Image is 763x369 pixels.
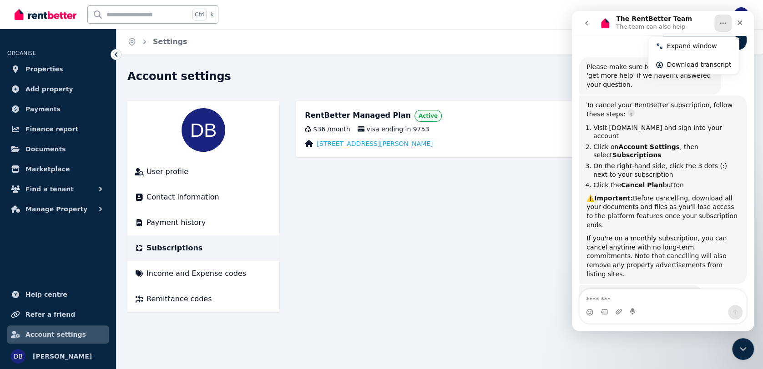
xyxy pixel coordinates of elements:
img: RentBetter [15,8,76,21]
span: k [210,11,213,18]
span: Documents [25,144,66,155]
a: [STREET_ADDRESS][PERSON_NAME] [317,139,433,148]
span: Finance report [25,124,78,135]
div: RentBetter Managed Plan [305,110,411,122]
a: Payments [7,100,109,118]
a: Remittance codes [135,294,272,304]
a: Documents [7,140,109,158]
a: Subscriptions [135,243,272,254]
span: Subscriptions [147,243,202,254]
a: Marketplace [7,160,109,178]
button: Manage Property [7,200,109,218]
span: Add property [25,84,73,95]
span: User profile [147,166,188,177]
span: Payment history [147,217,206,228]
span: Contact information [147,192,219,203]
a: Refer a friend [7,305,109,324]
span: Help centre [25,289,67,300]
span: Active [419,112,438,120]
span: Account settings [25,329,86,340]
span: Refer a friend [25,309,75,320]
img: Diptiben Bhavsar [182,108,225,152]
a: Payment history [135,217,272,228]
span: Marketplace [25,164,70,175]
a: Finance report [7,120,109,138]
nav: Breadcrumb [116,29,198,55]
span: [PERSON_NAME] [33,351,92,362]
span: Remittance codes [147,294,212,304]
span: ORGANISE [7,50,36,56]
span: visa ending in 9753 [358,125,430,134]
span: Properties [25,64,63,75]
span: Ctrl [192,9,207,20]
a: Add property [7,80,109,98]
a: Income and Expense codes [135,268,272,279]
iframe: Intercom live chat [732,338,754,360]
img: Diptiben Bhavsar [734,7,748,22]
div: Inbox [684,10,716,20]
img: Diptiben Bhavsar [11,349,25,364]
a: Settings [153,37,187,46]
span: Find a tenant [25,184,74,194]
a: Properties [7,60,109,78]
iframe: Intercom live chat [572,11,754,331]
h1: Account settings [127,69,231,84]
a: Contact information [135,192,272,203]
div: $36 / month [305,125,350,134]
a: Help centre [7,285,109,304]
span: Manage Property [25,204,87,214]
a: User profile [135,166,272,177]
span: Income and Expense codes [147,268,246,279]
a: Account settings [7,325,109,344]
span: Payments [25,104,61,115]
button: Find a tenant [7,180,109,198]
